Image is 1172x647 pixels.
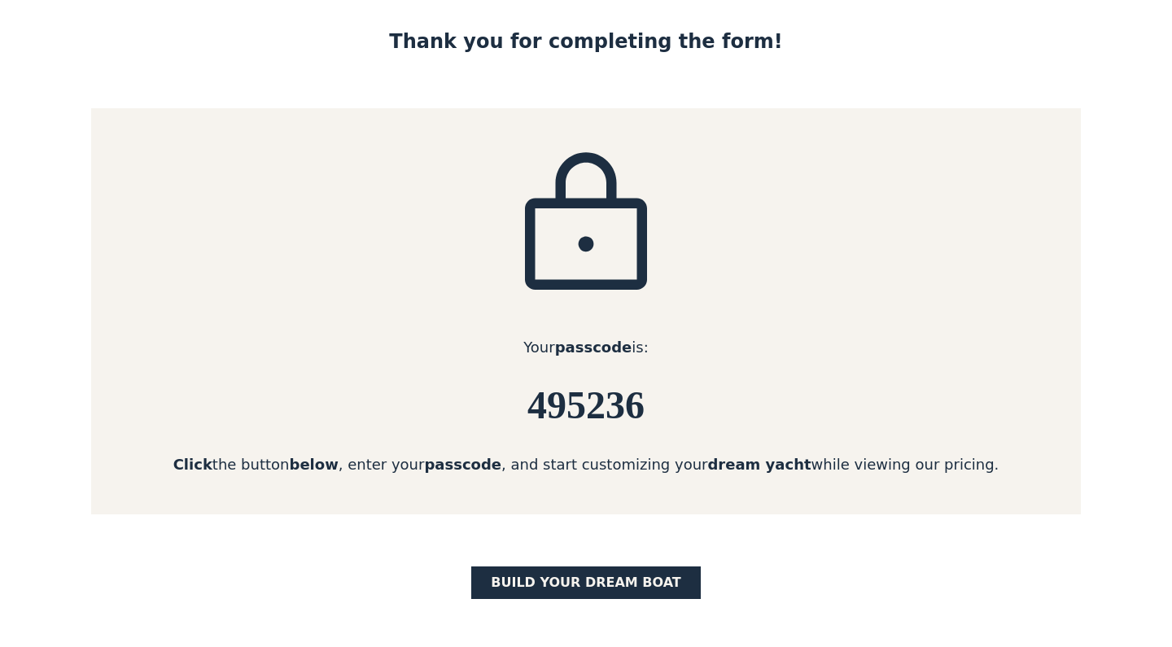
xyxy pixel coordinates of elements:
h6: 495236 [91,384,1081,427]
div: Thank you for completing the form! [389,27,782,56]
img: icon [505,147,667,310]
a: BUILD yOUR dream boat [471,566,701,599]
strong: Click [173,456,212,473]
strong: below [290,456,339,473]
div: Your is: [91,336,1081,358]
div: the button , enter your , and start customizing your while viewing our pricing. [91,453,1081,475]
strong: passcode [424,456,501,473]
strong: passcode [555,339,632,356]
strong: dream yacht [707,456,811,473]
